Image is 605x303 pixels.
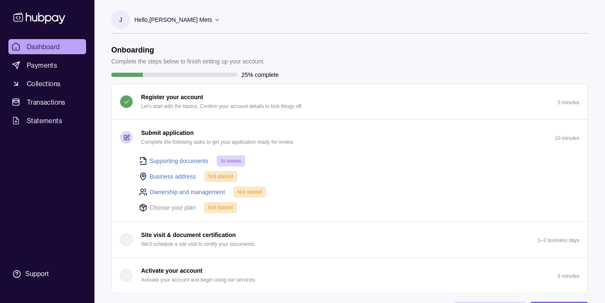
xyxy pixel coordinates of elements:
span: Collections [27,79,60,89]
p: Choose your plan [149,203,196,212]
p: 10 minutes [555,135,579,141]
p: Site visit & document certification [141,230,236,240]
p: 5 minutes [558,100,579,105]
div: Support [25,269,49,279]
a: Business address [149,172,196,181]
span: Not started [208,205,233,211]
span: In review [221,158,241,164]
p: Hello, [PERSON_NAME] Mets [134,15,212,24]
button: Register your account Let's start with the basics. Confirm your account details to kick things of... [112,84,588,119]
p: 25% complete [241,70,279,79]
p: Submit application [141,128,194,137]
button: Site visit & document certification We'll schedule a site visit to certify your documents.1–2 bus... [112,222,588,257]
p: 5 minutes [558,273,579,279]
a: Collections [8,76,86,91]
span: Transactions [27,97,65,107]
p: Activate your account [141,266,202,275]
p: Activate your account and begin using our services. [141,275,256,285]
a: Support [8,265,86,283]
span: Not started [238,189,262,195]
p: Complete the steps below to finish setting up your account. [111,57,265,66]
p: J [119,15,122,24]
p: Complete the following tasks to get your application ready for review. [141,137,294,147]
a: Supporting documents [149,156,208,166]
span: Dashboard [27,42,60,52]
a: Transactions [8,95,86,110]
a: Statements [8,113,86,128]
a: Dashboard [8,39,86,54]
button: Activate your account Activate your account and begin using our services.5 minutes [112,258,588,293]
h1: Onboarding [111,45,265,55]
span: Payments [27,60,57,70]
button: Submit application Complete the following tasks to get your application ready for review.10 minutes [112,120,588,155]
p: Register your account [141,92,203,102]
span: Statements [27,116,62,126]
a: Payments [8,58,86,73]
p: Let's start with the basics. Confirm your account details to kick things off. [141,102,303,111]
a: Ownership and management [149,187,225,197]
div: Submit application Complete the following tasks to get your application ready for review.10 minutes [112,155,588,221]
p: We'll schedule a site visit to certify your documents. [141,240,256,249]
span: Not started [209,174,233,179]
p: 1–2 business days [538,237,579,243]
